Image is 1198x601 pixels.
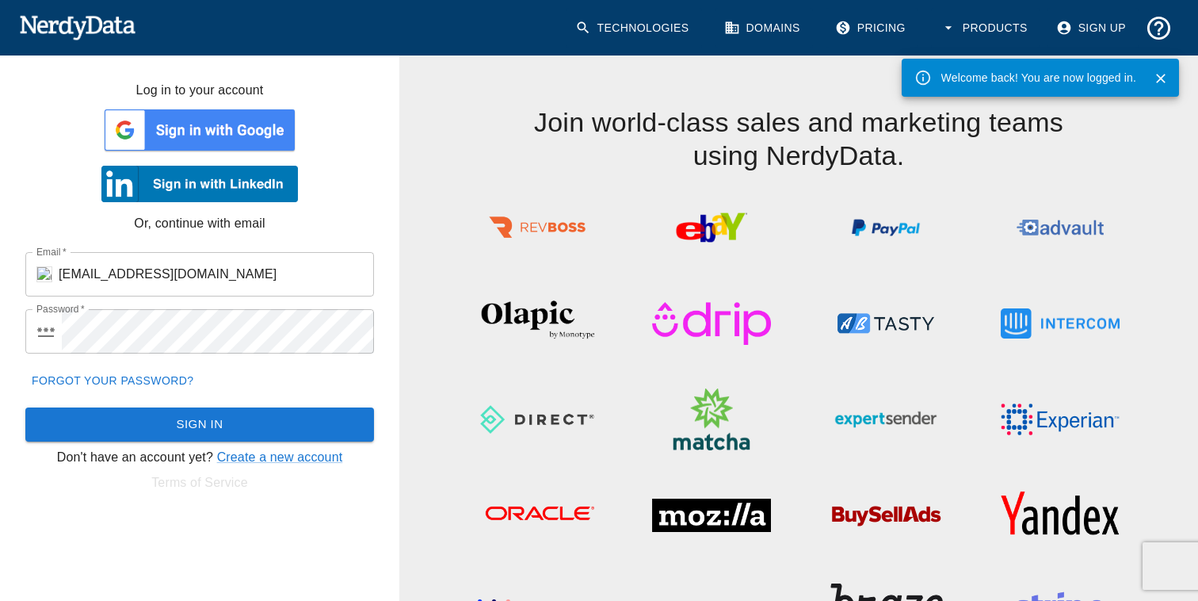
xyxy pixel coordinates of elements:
a: Pricing [826,8,918,48]
button: Support and Documentation [1139,8,1179,48]
img: Mozilla [652,480,771,551]
button: Close [1149,67,1173,90]
img: ExpertSender [826,384,945,455]
label: Password [36,302,85,316]
img: PayPal [826,192,945,263]
img: Oracle [478,480,597,551]
a: Sign Up [1047,8,1139,48]
a: Create a new account [217,450,343,464]
div: Welcome back! You are now logged in. [941,63,1136,92]
img: Experian [1001,384,1120,455]
img: NerdyData.com [19,11,135,43]
a: Terms of Service [151,476,248,489]
img: Intercom [1001,288,1120,359]
img: RevBoss [478,192,597,263]
img: eBay [652,192,771,263]
h4: Join world-class sales and marketing teams using NerdyData. [450,56,1147,173]
button: Sign In [25,408,374,441]
img: Matcha [652,384,771,455]
a: Technologies [566,8,702,48]
img: ABTasty [826,288,945,359]
img: Yandex [1001,480,1120,551]
img: Direct [478,384,597,455]
a: Domains [715,8,813,48]
button: Products [931,8,1040,48]
img: Advault [1001,192,1120,263]
img: Drip [652,288,771,359]
img: Olapic [478,288,597,359]
img: gmail.com icon [36,266,52,282]
a: Forgot your password? [25,366,200,396]
img: BuySellAds [826,480,945,551]
label: Email [36,245,67,258]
